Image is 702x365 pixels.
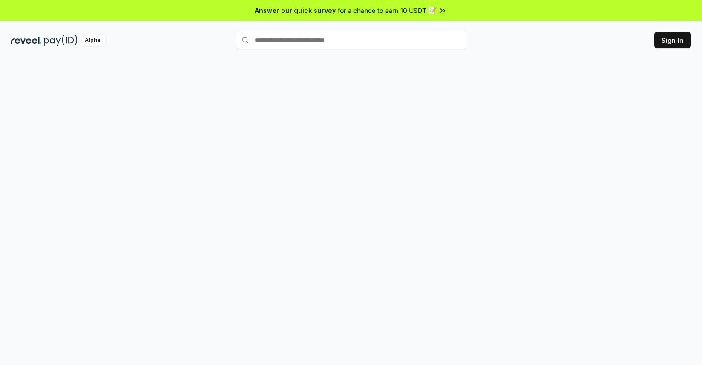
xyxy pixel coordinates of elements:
[11,35,42,46] img: reveel_dark
[255,6,336,15] span: Answer our quick survey
[338,6,436,15] span: for a chance to earn 10 USDT 📝
[80,35,105,46] div: Alpha
[654,32,691,48] button: Sign In
[44,35,78,46] img: pay_id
